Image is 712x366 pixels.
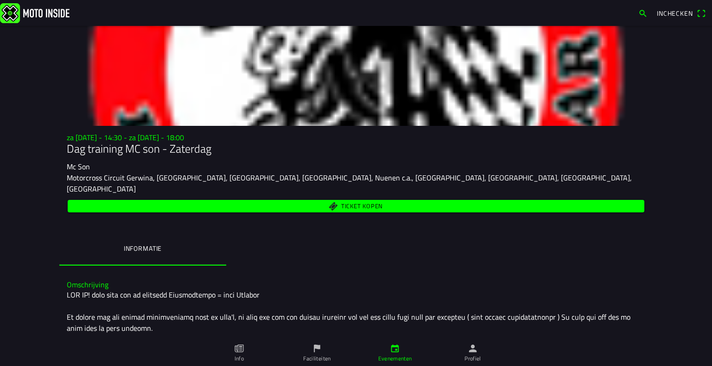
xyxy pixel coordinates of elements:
[657,8,693,18] span: Inchecken
[303,354,331,363] ion-label: Faciliteiten
[124,243,162,254] ion-label: Informatie
[67,280,645,289] h3: Omschrijving
[235,354,244,363] ion-label: Info
[67,133,645,142] h3: za [DATE] - 14:30 - za [DATE] - 18:00
[341,203,383,209] span: Ticket kopen
[234,343,244,354] ion-icon: paper
[468,343,478,354] ion-icon: person
[67,161,90,172] ion-text: Mc Son
[378,354,412,363] ion-label: Evenementen
[67,172,632,194] ion-text: Motorcross Circuit Gerwina, [GEOGRAPHIC_DATA], [GEOGRAPHIC_DATA], [GEOGRAPHIC_DATA], Nuenen c.a.,...
[67,142,645,155] h1: Dag training MC son - Zaterdag
[464,354,481,363] ion-label: Profiel
[652,5,710,21] a: Incheckenqr scanner
[390,343,400,354] ion-icon: calendar
[312,343,322,354] ion-icon: flag
[634,5,652,21] a: search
